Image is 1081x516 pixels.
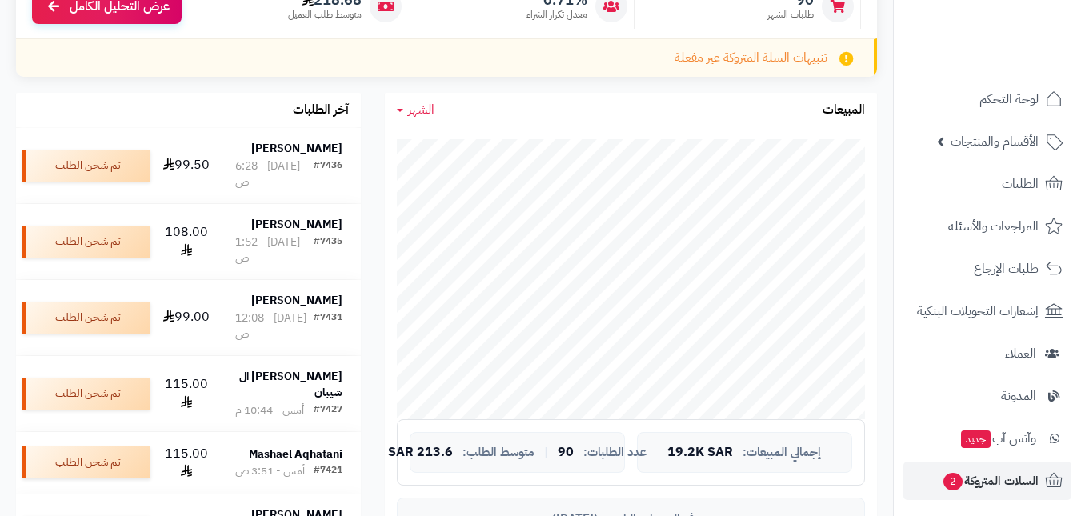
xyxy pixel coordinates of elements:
[979,88,1039,110] span: لوحة التحكم
[235,234,314,266] div: [DATE] - 1:52 ص
[22,378,150,410] div: تم شحن الطلب
[903,419,1071,458] a: وآتس آبجديد
[951,130,1039,153] span: الأقسام والمنتجات
[942,470,1039,492] span: السلات المتروكة
[972,42,1066,76] img: logo-2.png
[251,292,342,309] strong: [PERSON_NAME]
[743,446,821,459] span: إجمالي المبيعات:
[903,292,1071,330] a: إشعارات التحويلات البنكية
[235,463,305,479] div: أمس - 3:51 ص
[235,402,304,418] div: أمس - 10:44 م
[1001,385,1036,407] span: المدونة
[157,280,217,355] td: 99.00
[544,446,548,458] span: |
[903,165,1071,203] a: الطلبات
[22,150,150,182] div: تم شحن الطلب
[157,204,217,279] td: 108.00
[314,463,342,479] div: #7421
[235,310,314,342] div: [DATE] - 12:08 ص
[22,446,150,478] div: تم شحن الطلب
[397,101,434,119] a: الشهر
[314,158,342,190] div: #7436
[251,140,342,157] strong: [PERSON_NAME]
[239,368,342,401] strong: [PERSON_NAME] ال شيبان
[903,377,1071,415] a: المدونة
[293,103,349,118] h3: آخر الطلبات
[22,226,150,258] div: تم شحن الطلب
[157,128,217,203] td: 99.50
[388,446,453,460] span: 213.6 SAR
[249,446,342,462] strong: Mashael Aqhatani
[943,473,963,490] span: 2
[157,356,217,431] td: 115.00
[903,334,1071,373] a: العملاء
[288,8,362,22] span: متوسط طلب العميل
[314,310,342,342] div: #7431
[1002,173,1039,195] span: الطلبات
[667,446,733,460] span: 19.2K SAR
[974,258,1039,280] span: طلبات الإرجاع
[408,100,434,119] span: الشهر
[767,8,814,22] span: طلبات الشهر
[462,446,534,459] span: متوسط الطلب:
[959,427,1036,450] span: وآتس آب
[903,462,1071,500] a: السلات المتروكة2
[314,234,342,266] div: #7435
[1005,342,1036,365] span: العملاء
[22,302,150,334] div: تم شحن الطلب
[314,402,342,418] div: #7427
[558,446,574,460] span: 90
[903,250,1071,288] a: طلبات الإرجاع
[961,430,991,448] span: جديد
[583,446,647,459] span: عدد الطلبات:
[823,103,865,118] h3: المبيعات
[526,8,587,22] span: معدل تكرار الشراء
[157,432,217,494] td: 115.00
[235,158,314,190] div: [DATE] - 6:28 ص
[903,80,1071,118] a: لوحة التحكم
[675,49,827,67] span: تنبيهات السلة المتروكة غير مفعلة
[903,207,1071,246] a: المراجعات والأسئلة
[948,215,1039,238] span: المراجعات والأسئلة
[251,216,342,233] strong: [PERSON_NAME]
[917,300,1039,322] span: إشعارات التحويلات البنكية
